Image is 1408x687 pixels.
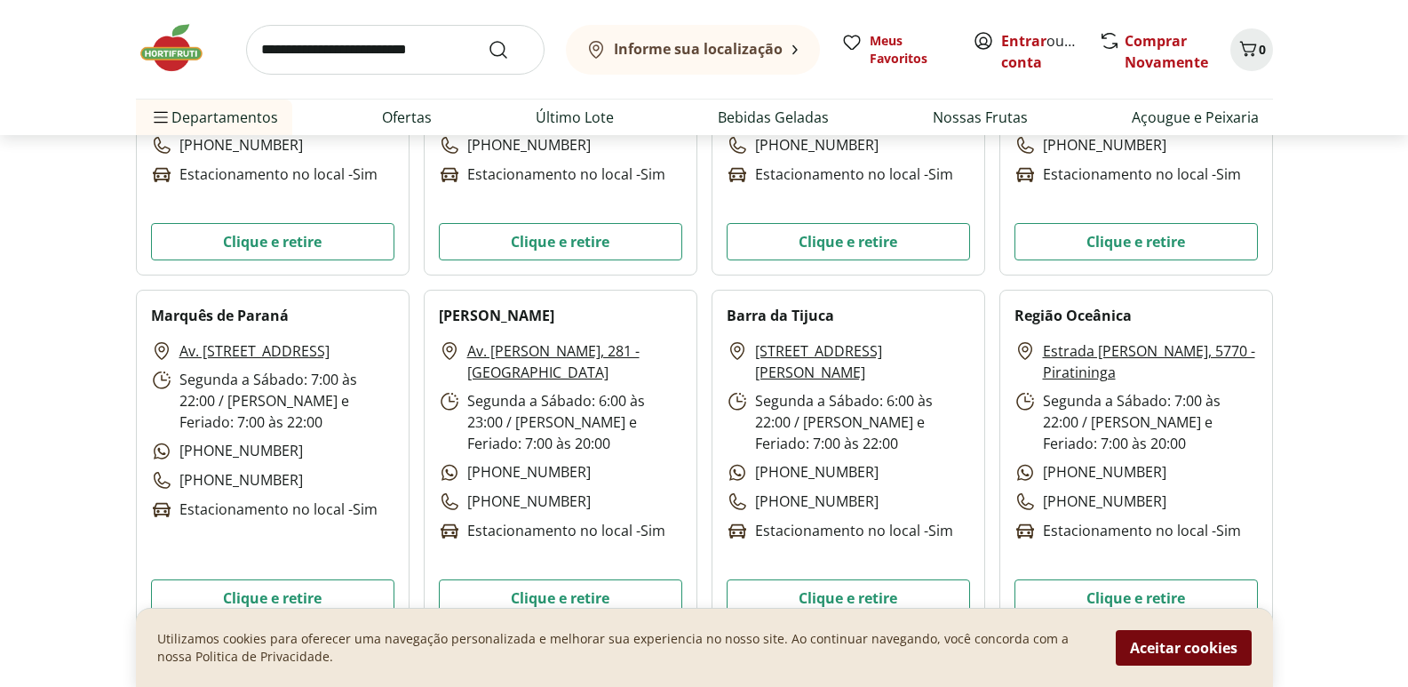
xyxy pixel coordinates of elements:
a: Bebidas Geladas [718,107,829,128]
p: [PHONE_NUMBER] [439,461,591,483]
button: Aceitar cookies [1116,630,1252,666]
p: Estacionamento no local - Sim [727,520,953,542]
p: Estacionamento no local - Sim [439,164,665,186]
p: [PHONE_NUMBER] [151,134,303,156]
p: [PHONE_NUMBER] [727,491,879,513]
p: [PHONE_NUMBER] [1014,491,1166,513]
a: Comprar Novamente [1125,31,1208,72]
img: Hortifruti [136,21,225,75]
a: Entrar [1001,31,1046,51]
button: Clique e retire [1014,223,1258,260]
b: Informe sua localização [614,39,783,59]
p: [PHONE_NUMBER] [727,134,879,156]
button: Menu [150,96,171,139]
input: search [246,25,545,75]
a: Estrada [PERSON_NAME], 5770 - Piratininga [1043,340,1258,383]
h2: Região Oceânica [1014,305,1132,326]
p: [PHONE_NUMBER] [439,491,591,513]
button: Clique e retire [727,223,970,260]
button: Clique e retire [1014,579,1258,617]
a: [STREET_ADDRESS][PERSON_NAME] [755,340,970,383]
p: [PHONE_NUMBER] [439,134,591,156]
p: Segunda a Sábado: 7:00 às 22:00 / [PERSON_NAME] e Feriado: 7:00 às 22:00 [151,369,394,433]
button: Clique e retire [727,579,970,617]
span: ou [1001,30,1080,73]
span: Meus Favoritos [870,32,951,68]
a: Nossas Frutas [933,107,1028,128]
button: Clique e retire [151,579,394,617]
p: Estacionamento no local - Sim [1014,164,1241,186]
p: Estacionamento no local - Sim [151,164,378,186]
a: Av. [STREET_ADDRESS] [179,340,330,362]
p: [PHONE_NUMBER] [727,461,879,483]
p: [PHONE_NUMBER] [1014,461,1166,483]
h2: Barra da Tijuca [727,305,834,326]
p: Segunda a Sábado: 6:00 às 23:00 / [PERSON_NAME] e Feriado: 7:00 às 20:00 [439,390,682,454]
a: Av. [PERSON_NAME], 281 - [GEOGRAPHIC_DATA] [467,340,682,383]
button: Clique e retire [151,223,394,260]
span: Departamentos [150,96,278,139]
p: [PHONE_NUMBER] [1014,134,1166,156]
a: Criar conta [1001,31,1099,72]
a: Ofertas [382,107,432,128]
h2: Marquês de Paraná [151,305,289,326]
h2: [PERSON_NAME] [439,305,554,326]
a: Meus Favoritos [841,32,951,68]
p: Estacionamento no local - Sim [151,499,378,521]
p: Segunda a Sábado: 7:00 às 22:00 / [PERSON_NAME] e Feriado: 7:00 às 20:00 [1014,390,1258,454]
p: Estacionamento no local - Sim [1014,520,1241,542]
button: Submit Search [488,39,530,60]
p: Estacionamento no local - Sim [727,164,953,186]
button: Clique e retire [439,579,682,617]
a: Último Lote [536,107,614,128]
button: Carrinho [1230,28,1273,71]
a: Açougue e Peixaria [1132,107,1259,128]
span: 0 [1259,41,1266,58]
button: Informe sua localização [566,25,820,75]
p: [PHONE_NUMBER] [151,440,303,462]
p: Estacionamento no local - Sim [439,520,665,542]
button: Clique e retire [439,223,682,260]
p: [PHONE_NUMBER] [151,469,303,491]
p: Segunda a Sábado: 6:00 às 22:00 / [PERSON_NAME] e Feriado: 7:00 às 22:00 [727,390,970,454]
p: Utilizamos cookies para oferecer uma navegação personalizada e melhorar sua experiencia no nosso ... [157,630,1094,666]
